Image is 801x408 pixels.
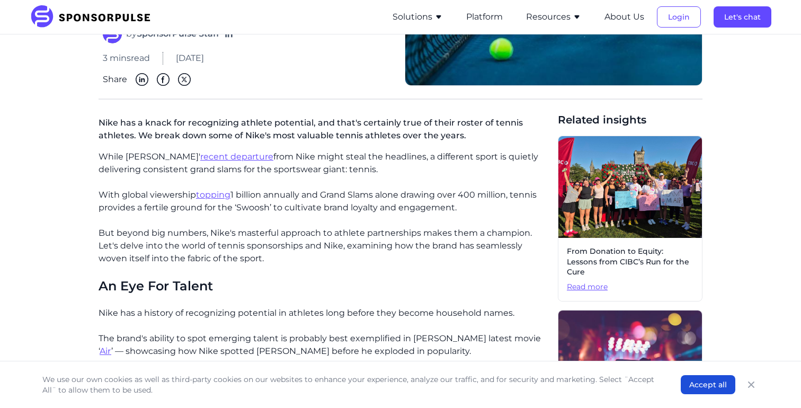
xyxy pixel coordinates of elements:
a: From Donation to Equity: Lessons from CIBC’s Run for the CureRead more [558,136,702,301]
span: Share [103,73,127,86]
img: SponsorPulse [30,5,158,29]
a: recent departure [200,152,273,162]
a: Let's chat [714,12,771,22]
p: The brand's ability to spot emerging talent is probably best exemplified in [PERSON_NAME] latest ... [99,332,549,358]
button: Login [657,6,701,28]
img: Facebook [157,73,170,86]
span: From Donation to Equity: Lessons from CIBC’s Run for the Cure [567,246,693,278]
p: While [PERSON_NAME]' from Nike might steal the headlines, a different sport is quietly delivering... [99,150,549,176]
p: We use our own cookies as well as third-party cookies on our websites to enhance your experience,... [42,374,660,395]
button: Let's chat [714,6,771,28]
button: Accept all [681,375,735,394]
iframe: Chat Widget [748,357,801,408]
button: Close [744,377,759,392]
a: topping [196,190,230,200]
img: Linkedin [136,73,148,86]
button: Solutions [393,11,443,23]
a: Air [100,346,111,356]
p: With global viewership 1 billion annually and Grand Slams alone drawing over 400 million, tennis ... [99,189,549,214]
button: Resources [526,11,581,23]
span: Read more [567,282,693,292]
h3: An Eye For Talent [99,278,549,294]
p: Nike has a history of recognizing potential in athletes long before they become household names. [99,307,549,320]
a: Platform [466,12,503,22]
span: 3 mins read [103,52,150,65]
img: Twitter [178,73,191,86]
span: [DATE] [176,52,204,65]
p: Nike has a knack for recognizing athlete potential, and that's certainly true of their roster of ... [99,112,549,150]
p: But beyond big numbers, Nike's masterful approach to athlete partnerships makes them a champion. ... [99,227,549,265]
button: Platform [466,11,503,23]
a: About Us [604,12,644,22]
a: Login [657,12,701,22]
span: Related insights [558,112,702,127]
button: About Us [604,11,644,23]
